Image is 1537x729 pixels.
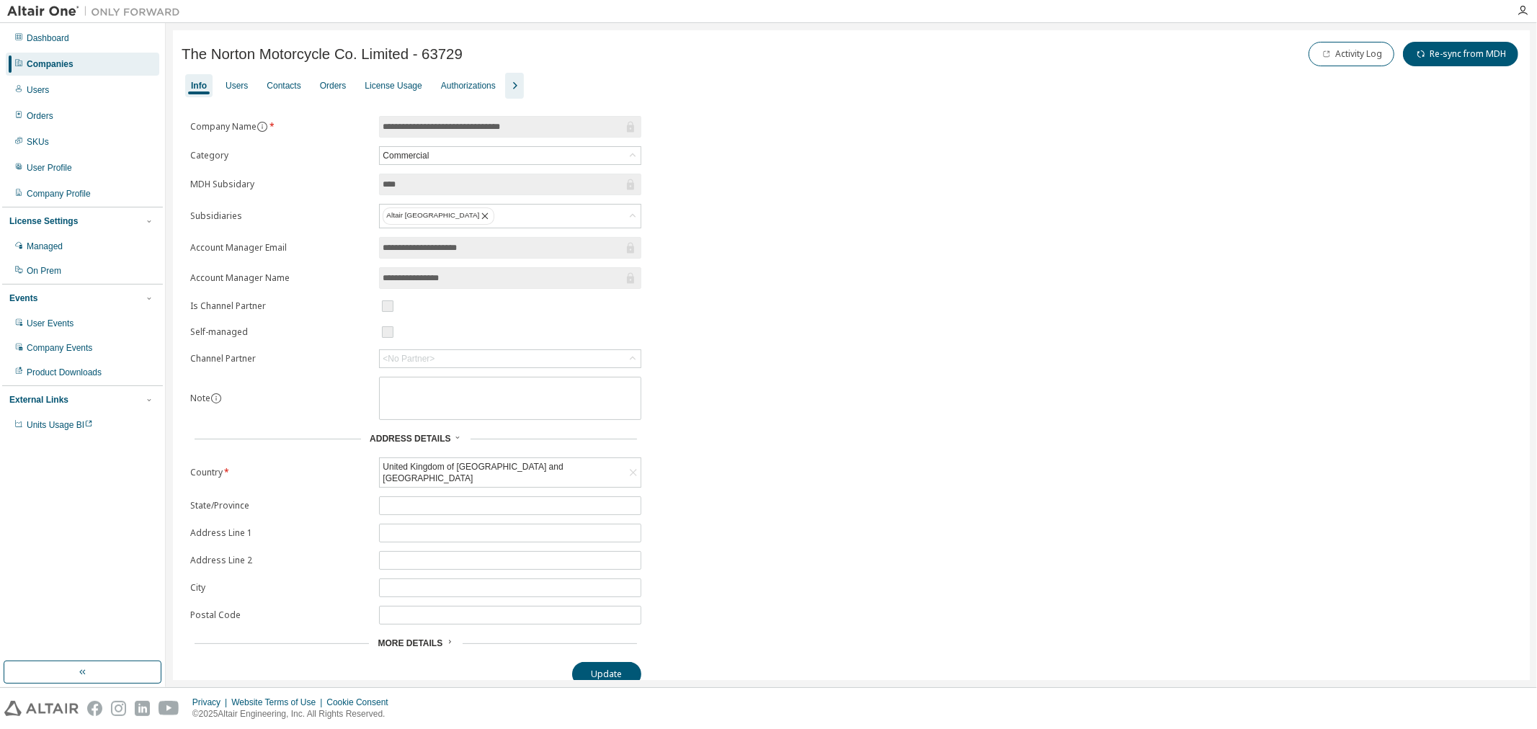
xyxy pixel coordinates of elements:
label: Account Manager Email [190,242,370,254]
label: State/Province [190,500,370,511]
div: Events [9,292,37,304]
img: linkedin.svg [135,701,150,716]
div: Company Profile [27,188,91,200]
div: Altair [GEOGRAPHIC_DATA] [380,205,641,228]
div: License Usage [365,80,422,91]
div: Privacy [192,697,231,708]
label: Company Name [190,121,370,133]
label: Channel Partner [190,353,370,364]
div: Commercial [380,147,641,164]
button: Activity Log [1309,42,1394,66]
span: The Norton Motorcycle Co. Limited - 63729 [182,46,463,63]
label: Country [190,467,370,478]
div: Orders [27,110,53,122]
img: Altair One [7,4,187,19]
label: Self-managed [190,326,370,338]
div: On Prem [27,265,61,277]
img: altair_logo.svg [4,701,79,716]
div: User Events [27,318,73,329]
div: Contacts [267,80,300,91]
div: Authorizations [441,80,496,91]
button: information [210,393,222,404]
img: youtube.svg [159,701,179,716]
img: instagram.svg [111,701,126,716]
button: information [257,121,268,133]
div: United Kingdom of [GEOGRAPHIC_DATA] and [GEOGRAPHIC_DATA] [380,458,641,487]
p: © 2025 Altair Engineering, Inc. All Rights Reserved. [192,708,397,720]
img: facebook.svg [87,701,102,716]
label: Account Manager Name [190,272,370,284]
div: Companies [27,58,73,70]
label: Address Line 1 [190,527,370,539]
div: Cookie Consent [326,697,396,708]
div: Altair [GEOGRAPHIC_DATA] [383,207,494,225]
div: Dashboard [27,32,69,44]
label: Address Line 2 [190,555,370,566]
span: Address Details [370,434,450,444]
div: Company Events [27,342,92,354]
div: SKUs [27,136,49,148]
span: Units Usage BI [27,420,93,430]
div: License Settings [9,215,78,227]
div: Commercial [380,148,431,164]
label: MDH Subsidary [190,179,370,190]
div: Info [191,80,207,91]
label: Is Channel Partner [190,300,370,312]
div: Website Terms of Use [231,697,326,708]
div: <No Partner> [383,353,435,364]
span: More Details [378,638,442,648]
label: City [190,582,370,594]
div: Managed [27,241,63,252]
div: User Profile [27,162,72,174]
button: Update [572,662,641,686]
div: External Links [9,394,68,406]
div: Orders [320,80,347,91]
div: Users [27,84,49,96]
label: Category [190,150,370,161]
label: Subsidiaries [190,210,370,222]
label: Note [190,392,210,404]
div: Product Downloads [27,367,102,378]
div: <No Partner> [380,350,641,367]
label: Postal Code [190,609,370,621]
div: Users [226,80,248,91]
button: Re-sync from MDH [1403,42,1518,66]
div: United Kingdom of [GEOGRAPHIC_DATA] and [GEOGRAPHIC_DATA] [380,459,625,486]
